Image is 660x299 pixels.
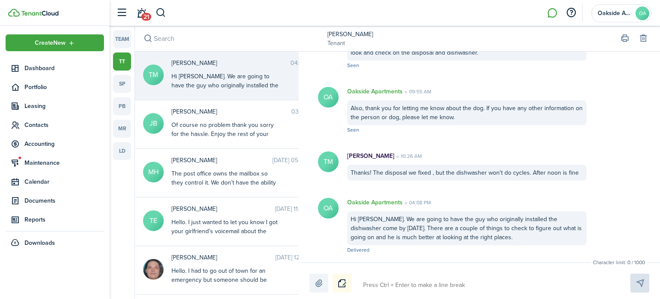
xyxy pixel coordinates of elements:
button: Open resource center [564,6,578,20]
span: Contacts [24,120,104,129]
span: JOE BARAHONA [171,107,291,116]
span: Downloads [24,238,55,247]
a: Dashboard [6,60,104,77]
span: Michael Hill [171,156,272,165]
button: Open menu [6,34,104,51]
span: Create New [35,40,66,46]
time: 04:08 PM [290,59,316,68]
avatar-text: JB [143,113,164,134]
span: Reports [24,215,104,224]
time: 10:26 AM [394,152,422,160]
span: Calendar [24,177,104,186]
span: Maintenance [24,158,104,167]
button: Delete [637,33,649,45]
p: [PERSON_NAME] [347,151,394,160]
button: Open sidebar [113,5,130,21]
button: Search [156,6,166,20]
avatar-text: TE [143,210,164,231]
span: 21 [141,13,151,21]
time: 04:08 PM [403,199,431,207]
a: sp [113,75,131,93]
span: Portfolio [24,83,104,92]
a: Notifications [133,2,150,24]
avatar-text: TM [318,151,339,172]
span: Thomas Enriquez [171,204,275,213]
avatar-text: OA [318,87,339,108]
div: Of course no problem thank you sorry for the hassle. Enjoy the rest of your day [171,120,279,148]
span: Accounting [24,139,104,148]
avatar-text: MH [143,162,164,182]
small: Character limit: 0 / 1000 [591,259,647,266]
img: TenantCloud [8,9,20,17]
span: Leasing [24,102,104,111]
input: search [135,26,323,51]
div: Hello. I just wanted to let you know I got your girlfriend’s voicemail about the tenants in D09. ... [171,218,279,281]
a: [PERSON_NAME] [327,30,373,39]
button: Notice [333,274,351,293]
div: The post office owns the mailbox so they control it. We don’t have the ability to change locks on... [171,169,279,214]
div: Hi [PERSON_NAME]. We are going to have the guy who originally installed the dishwasher come by [D... [171,72,279,126]
span: Seen [347,62,359,69]
button: Search [142,33,154,45]
span: Documents [24,196,104,205]
span: Jennifer Dahn [171,253,275,262]
a: mr [113,120,131,138]
avatar-text: TM [143,65,164,85]
a: ld [113,142,131,160]
p: Oakside Apartments [347,198,403,207]
avatar-text: OA [636,6,649,20]
span: Delivered [347,246,370,254]
span: Taylor Mueller [171,59,290,68]
time: [DATE] 11:49 AM [275,204,316,213]
div: Also, thank you for letting me know about the dog. If you have any other information on the perso... [347,100,587,125]
a: team [113,30,131,48]
div: Thanks! The disposal we fixed , but the dishwasher won't do cycles. After noon is fine [347,165,587,181]
time: 03:37 PM [291,107,316,116]
button: Print [619,33,631,45]
img: Jennifer Dahn [143,259,164,280]
a: pb [113,97,131,115]
div: Hi [PERSON_NAME]. We are going to have the guy who originally installed the dishwasher come by [D... [347,211,587,245]
a: tt [113,52,131,71]
time: 09:55 AM [403,88,431,96]
avatar-text: OA [318,198,339,219]
time: [DATE] 05:59 PM [272,156,316,165]
time: [DATE] 12:12 PM [275,253,316,262]
span: Dashboard [24,64,104,73]
img: TenantCloud [21,11,58,16]
span: Oakside Apartments [598,10,632,16]
span: Seen [347,126,359,134]
a: Tenant [327,39,373,48]
p: Oakside Apartments [347,87,403,96]
a: Reports [6,211,104,228]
